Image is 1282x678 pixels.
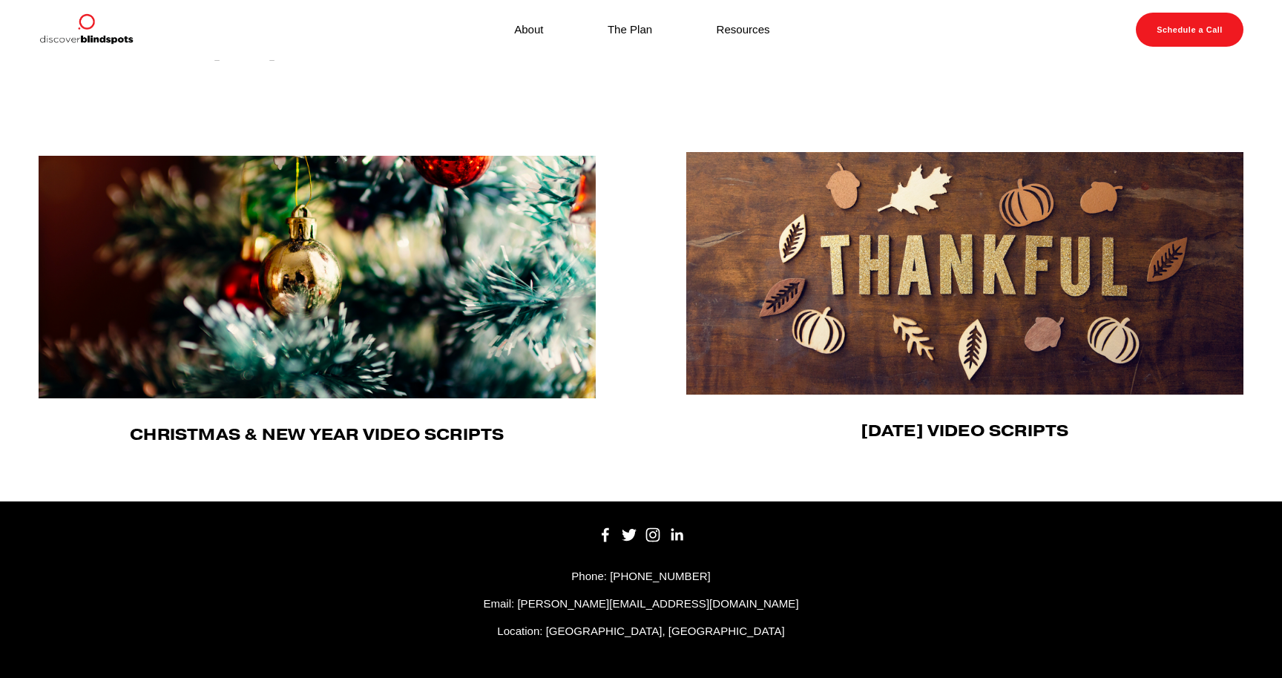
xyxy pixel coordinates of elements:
a: Resources [717,20,770,40]
p: Email: [PERSON_NAME][EMAIL_ADDRESS][DOMAIN_NAME] [39,595,1243,613]
a: Facebook [598,527,613,542]
a: LinkedIn [669,527,684,542]
a: Instagram [645,527,660,542]
img: Discover Blind Spots [39,13,134,47]
h4: [DATE] Video Scripts [686,421,1243,440]
h4: [DATE] Video Scripts [39,43,596,62]
a: Schedule a Call [1136,13,1243,47]
a: The Plan [608,20,652,40]
a: Twitter [622,527,637,542]
p: Location: [GEOGRAPHIC_DATA], [GEOGRAPHIC_DATA] [39,622,1243,640]
img: Thanksgiving Thanksgiving Script #1: As our team reflects this week on all the things we are than... [686,152,1245,395]
a: About [514,20,543,40]
h4: Christmas & New Year Video Scripts [39,425,596,444]
p: Phone: [PHONE_NUMBER] [39,567,1243,585]
img: Christmas &amp; New Year Christmas &amp; New Year Script #1: Tis the season for us to tell you ho... [39,156,597,398]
